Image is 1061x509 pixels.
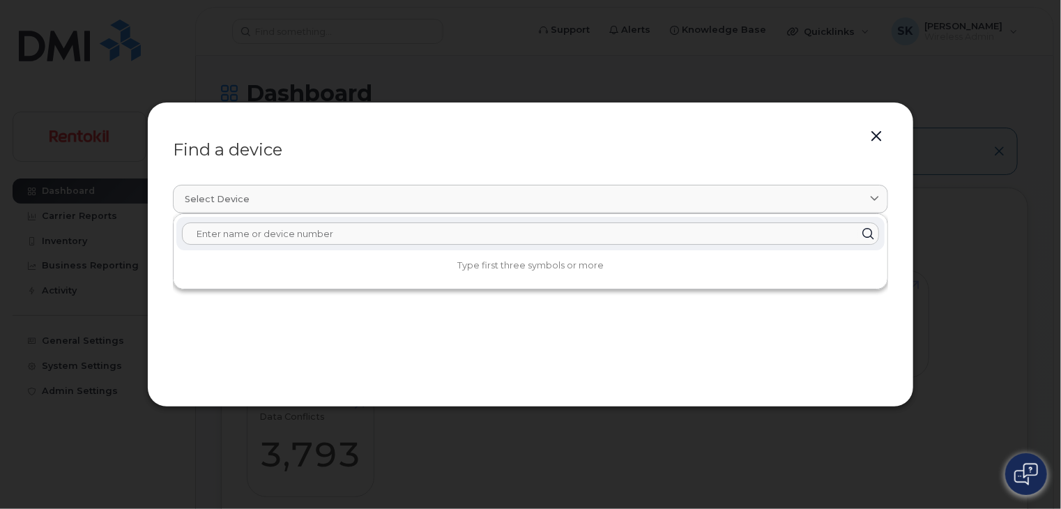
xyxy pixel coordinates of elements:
[182,222,879,245] input: Enter name or device number
[173,185,888,213] a: Select device
[176,259,885,272] p: Type first three symbols or more
[185,192,250,206] span: Select device
[173,142,888,158] div: Find a device
[1014,463,1038,485] img: Open chat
